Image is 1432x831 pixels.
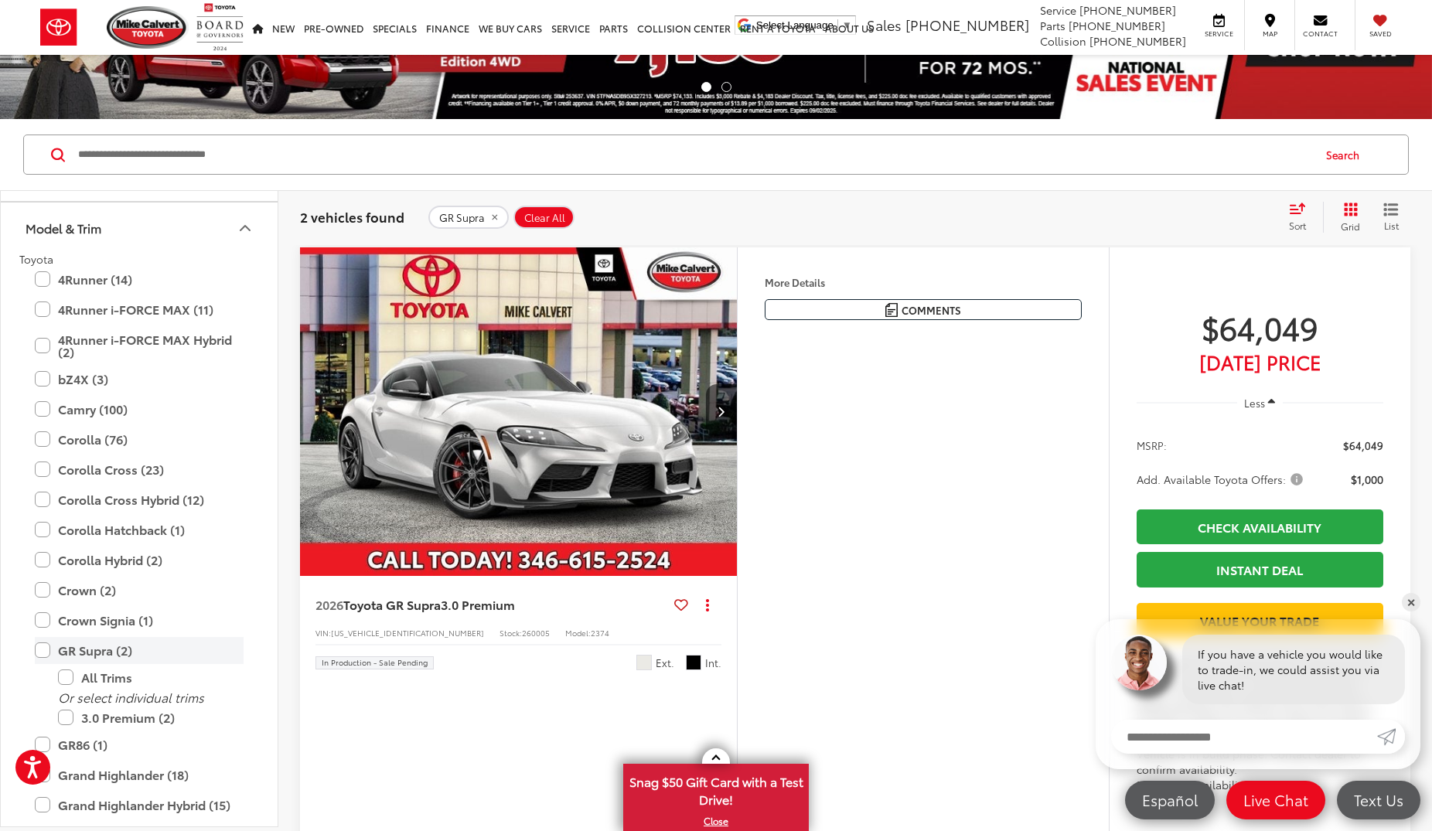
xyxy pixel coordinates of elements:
[26,220,101,235] div: Model & Trim
[35,266,244,293] label: 4Runner (14)
[343,595,441,613] span: Toyota GR Supra
[315,595,343,613] span: 2026
[636,655,652,670] span: Absolute Zero
[867,15,902,35] span: Sales
[706,384,737,438] button: Next image
[1137,354,1383,370] span: [DATE] PRICE
[1137,603,1383,638] a: Value Your Trade
[1202,29,1236,39] span: Service
[625,765,807,812] span: Snag $50 Gift Card with a Test Drive!
[35,366,244,393] label: bZ4X (3)
[58,688,204,706] i: Or select individual trims
[35,456,244,483] label: Corolla Cross (23)
[315,627,331,639] span: VIN:
[1040,18,1065,33] span: Parts
[236,219,254,237] div: Model & Trim
[439,212,485,224] span: GR Supra
[441,595,515,613] span: 3.0 Premium
[524,212,565,224] span: Clear All
[300,207,404,226] span: 2 vehicles found
[428,206,509,229] button: remove GR%20Supra
[765,277,1082,288] h4: More Details
[1383,219,1399,232] span: List
[1137,472,1308,487] button: Add. Available Toyota Offers:
[1040,2,1076,18] span: Service
[35,426,244,453] label: Corolla (76)
[1069,18,1165,33] span: [PHONE_NUMBER]
[1363,29,1397,39] span: Saved
[1343,438,1383,453] span: $64,049
[35,296,244,323] label: 4Runner i-FORCE MAX (11)
[322,659,428,666] span: In Production - Sale Pending
[1111,635,1167,690] img: Agent profile photo
[1226,781,1325,819] a: Live Chat
[35,792,244,819] label: Grand Highlander Hybrid (15)
[107,6,189,49] img: Mike Calvert Toyota
[1236,790,1316,809] span: Live Chat
[58,704,244,731] label: 3.0 Premium (2)
[686,655,701,670] span: Black Leather-Trimmed
[1089,33,1186,49] span: [PHONE_NUMBER]
[35,577,244,604] label: Crown (2)
[1,203,279,253] button: Model & TrimModel & Trim
[1137,438,1167,453] span: MSRP:
[1311,135,1382,174] button: Search
[1244,396,1265,410] span: Less
[565,627,591,639] span: Model:
[299,247,738,575] div: 2026 Toyota GR Supra 3.0 Premium 0
[1137,472,1306,487] span: Add. Available Toyota Offers:
[1111,720,1377,754] input: Enter your message
[35,637,244,664] label: GR Supra (2)
[902,303,961,318] span: Comments
[1182,635,1405,704] div: If you have a vehicle you would like to trade-in, we could assist you via live chat!
[1253,29,1287,39] span: Map
[35,731,244,758] label: GR86 (1)
[299,247,738,577] img: 2026 Toyota GR Supra 3.0 Premium RWD
[1377,720,1405,754] a: Submit
[1040,33,1086,49] span: Collision
[299,247,738,575] a: 2026 Toyota GR Supra 3.0 Premium RWD2026 Toyota GR Supra 3.0 Premium RWD2026 Toyota GR Supra 3.0 ...
[35,516,244,543] label: Corolla Hatchback (1)
[905,15,1029,35] span: [PHONE_NUMBER]
[77,136,1311,173] input: Search by Make, Model, or Keyword
[1346,790,1411,809] span: Text Us
[513,206,575,229] button: Clear All
[1237,389,1284,417] button: Less
[1079,2,1176,18] span: [PHONE_NUMBER]
[656,656,674,670] span: Ext.
[35,761,244,788] label: Grand Highlander (18)
[1134,790,1205,809] span: Español
[315,596,668,613] a: 2026Toyota GR Supra3.0 Premium
[705,656,721,670] span: Int.
[499,627,522,639] span: Stock:
[19,251,53,267] span: Toyota
[1137,308,1383,346] span: $64,049
[1125,781,1215,819] a: Español
[591,627,609,639] span: 2374
[1303,29,1338,39] span: Contact
[35,486,244,513] label: Corolla Cross Hybrid (12)
[58,664,244,691] label: All Trims
[1372,202,1410,233] button: List View
[1289,219,1306,232] span: Sort
[35,607,244,634] label: Crown Signia (1)
[35,326,244,366] label: 4Runner i-FORCE MAX Hybrid (2)
[331,627,484,639] span: [US_VEHICLE_IDENTIFICATION_NUMBER]
[1281,202,1323,233] button: Select sort value
[1337,781,1420,819] a: Text Us
[694,591,721,618] button: Actions
[35,547,244,574] label: Corolla Hybrid (2)
[885,303,898,316] img: Comments
[1137,509,1383,544] a: Check Availability
[1323,202,1372,233] button: Grid View
[1351,472,1383,487] span: $1,000
[1341,220,1360,233] span: Grid
[765,299,1082,320] button: Comments
[35,396,244,423] label: Camry (100)
[522,627,550,639] span: 260005
[706,598,709,611] span: dropdown dots
[1137,552,1383,587] a: Instant Deal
